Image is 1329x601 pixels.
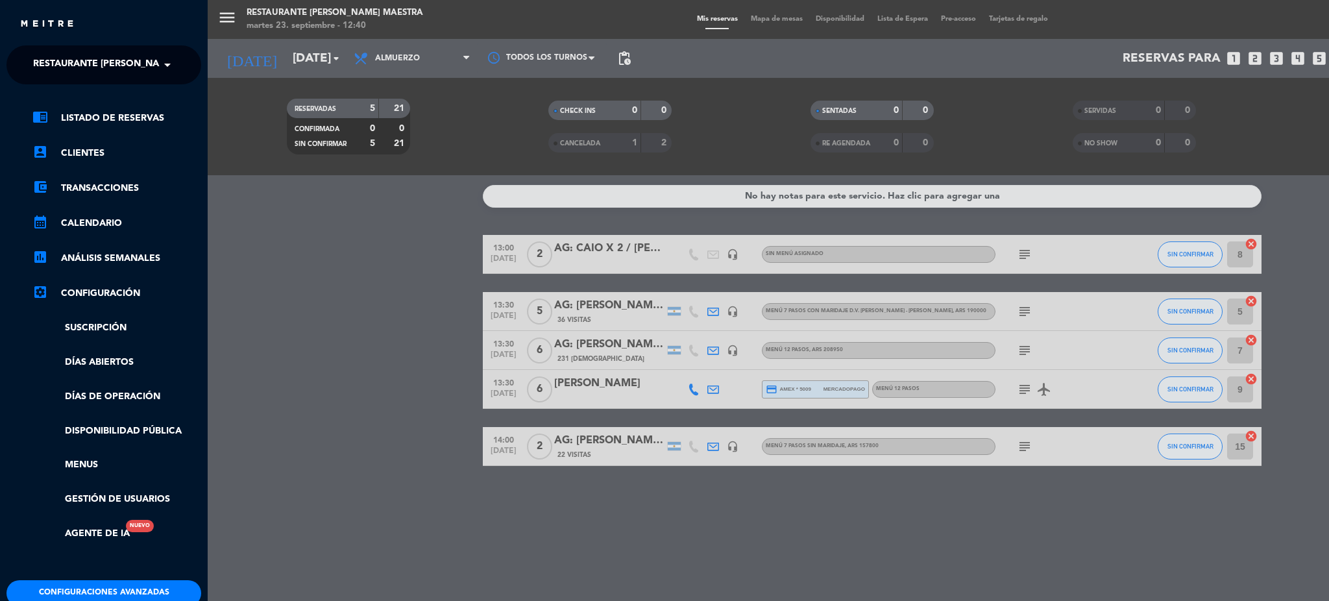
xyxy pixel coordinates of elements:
[32,526,130,541] a: Agente de IANuevo
[126,520,154,532] div: Nuevo
[32,321,201,336] a: Suscripción
[32,144,48,160] i: account_box
[32,214,48,230] i: calendar_month
[32,284,48,300] i: settings_applications
[32,492,201,507] a: Gestión de usuarios
[32,110,201,126] a: chrome_reader_modeListado de Reservas
[32,251,201,266] a: assessmentANÁLISIS SEMANALES
[32,145,201,161] a: account_boxClientes
[32,389,201,404] a: Días de Operación
[32,424,201,439] a: Disponibilidad pública
[32,458,201,472] a: Menus
[32,180,201,196] a: account_balance_walletTransacciones
[32,286,201,301] a: Configuración
[33,51,222,79] span: Restaurante [PERSON_NAME] Maestra
[32,249,48,265] i: assessment
[32,179,48,195] i: account_balance_wallet
[32,109,48,125] i: chrome_reader_mode
[19,19,75,29] img: MEITRE
[32,215,201,231] a: calendar_monthCalendario
[32,355,201,370] a: Días abiertos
